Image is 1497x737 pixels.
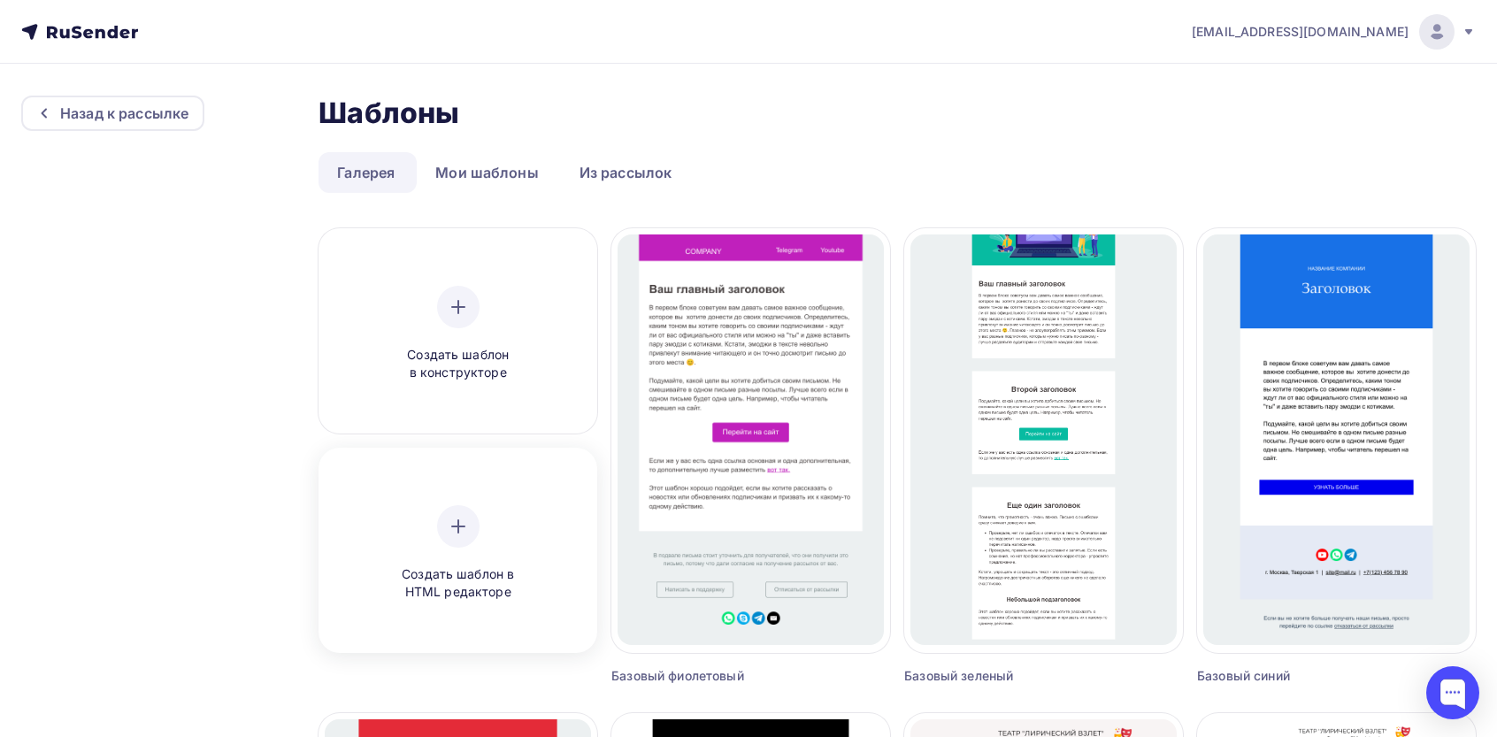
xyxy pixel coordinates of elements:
[319,152,413,193] a: Галерея
[417,152,557,193] a: Мои шаблоны
[1197,667,1406,685] div: Базовый синий
[60,103,188,124] div: Назад к рассылке
[1192,23,1409,41] span: [EMAIL_ADDRESS][DOMAIN_NAME]
[561,152,691,193] a: Из рассылок
[611,667,820,685] div: Базовый фиолетовый
[374,346,542,382] span: Создать шаблон в конструкторе
[319,96,459,131] h2: Шаблоны
[374,565,542,602] span: Создать шаблон в HTML редакторе
[1192,14,1476,50] a: [EMAIL_ADDRESS][DOMAIN_NAME]
[904,667,1113,685] div: Базовый зеленый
